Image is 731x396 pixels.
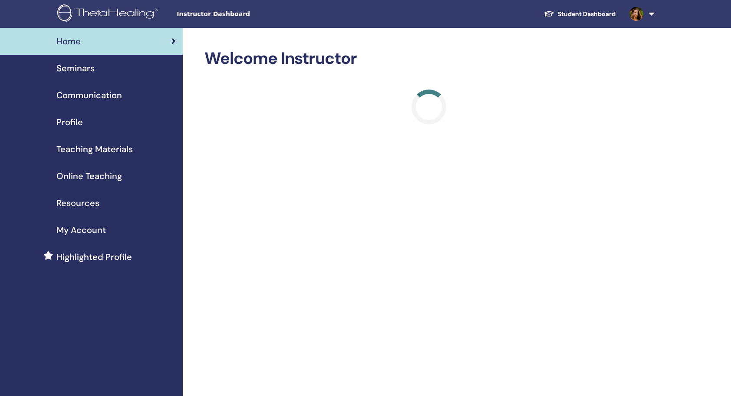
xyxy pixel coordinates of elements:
[56,250,132,263] span: Highlighted Profile
[177,10,307,19] span: Instructor Dashboard
[56,196,99,210] span: Resources
[56,62,95,75] span: Seminars
[544,10,554,17] img: graduation-cap-white.svg
[56,35,81,48] span: Home
[56,143,133,156] span: Teaching Materials
[204,49,653,69] h2: Welcome Instructor
[537,6,622,22] a: Student Dashboard
[629,7,643,21] img: default.jpg
[56,170,122,183] span: Online Teaching
[56,116,83,129] span: Profile
[56,89,122,102] span: Communication
[57,4,161,24] img: logo.png
[56,223,106,236] span: My Account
